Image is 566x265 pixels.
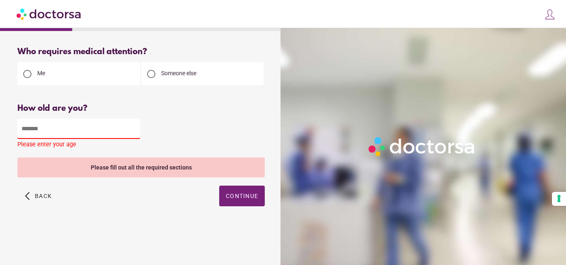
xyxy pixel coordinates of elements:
[17,141,265,151] div: Please enter your age
[365,134,479,159] img: Logo-Doctorsa-trans-White-partial-flat.png
[22,186,55,206] button: arrow_back_ios Back
[17,104,265,113] div: How old are you?
[17,158,265,177] div: Please fill out all the required sections
[37,70,45,76] span: Me
[219,186,265,206] button: Continue
[17,47,265,57] div: Who requires medical attention?
[552,192,566,206] button: Your consent preferences for tracking technologies
[161,70,196,76] span: Someone else
[544,9,556,20] img: icons8-customer-100.png
[17,5,82,23] img: Doctorsa.com
[226,193,258,199] span: Continue
[35,193,52,199] span: Back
